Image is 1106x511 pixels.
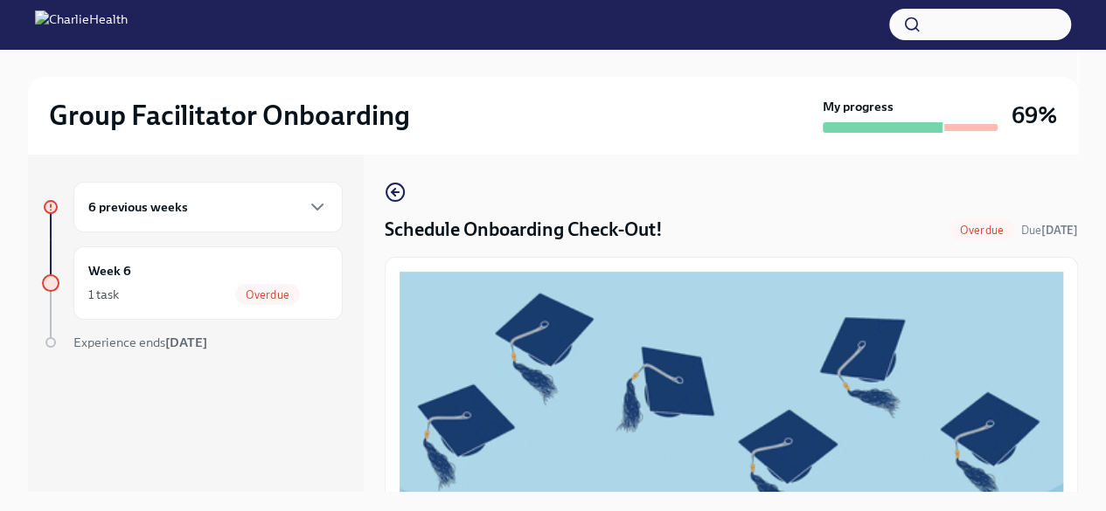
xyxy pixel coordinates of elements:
h6: 6 previous weeks [88,197,188,217]
div: 6 previous weeks [73,182,343,232]
h4: Schedule Onboarding Check-Out! [385,217,663,243]
strong: [DATE] [165,335,207,350]
span: September 21st, 2025 15:47 [1021,222,1078,238]
h3: 69% [1012,100,1057,131]
span: Experience ends [73,335,207,350]
img: CharlieHealth [35,10,128,38]
h2: Group Facilitator Onboarding [49,98,410,133]
span: Overdue [949,224,1014,237]
span: Due [1021,224,1078,237]
h6: Week 6 [88,261,131,280]
strong: My progress [823,98,894,115]
div: 1 task [88,286,119,303]
span: Overdue [235,288,300,301]
a: Week 61 taskOverdue [42,246,343,320]
strong: [DATE] [1041,224,1078,237]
